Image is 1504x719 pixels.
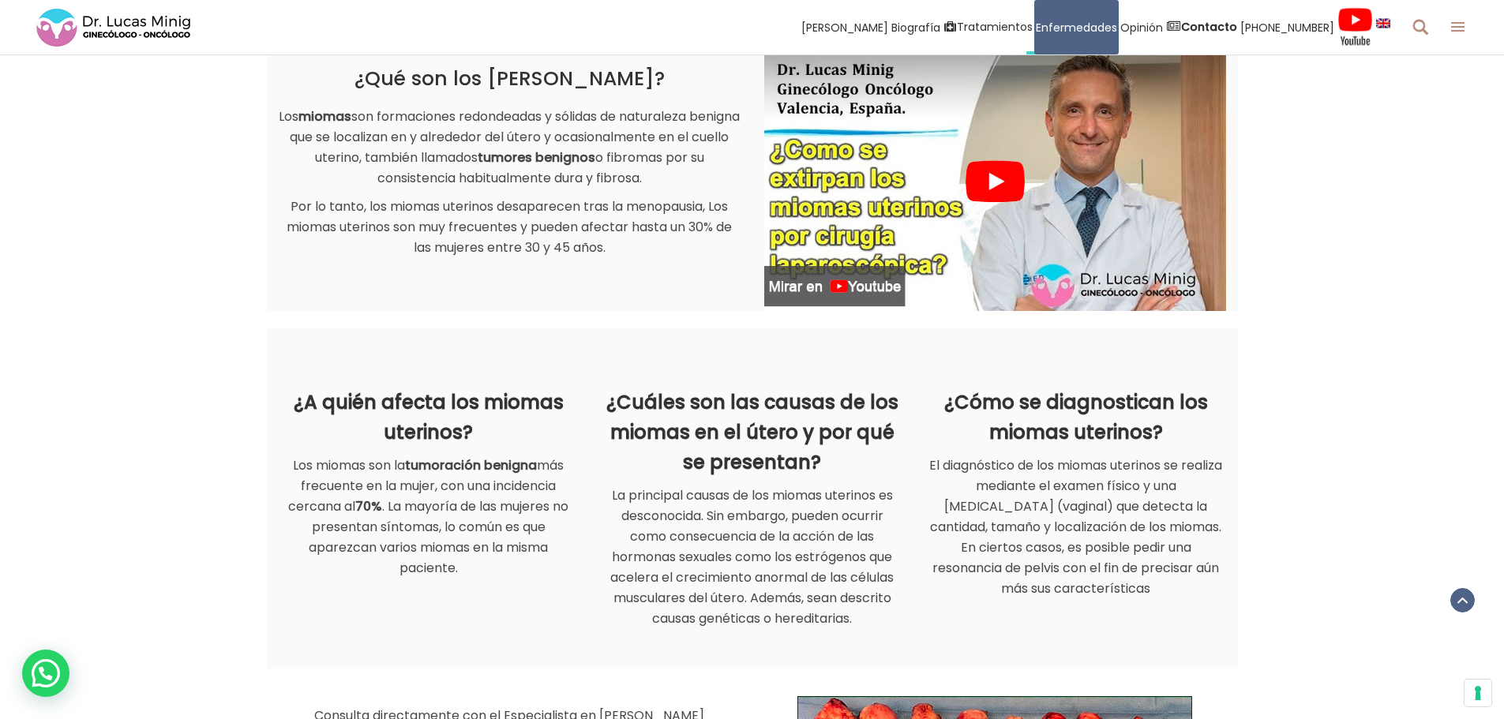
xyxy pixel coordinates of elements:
[1465,680,1491,706] button: Sus preferencias de consentimiento para tecnologías de seguimiento
[1036,18,1117,36] span: Enfermedades
[944,389,1208,445] strong: ¿Cómo se diagnostican los miomas uterinos?
[606,389,898,475] strong: ¿Cuáles son las causas de los miomas en el útero y por qué se presentan?
[279,197,741,258] p: Por lo tanto, los miomas uterinos desaparecen tras la menopausia, Los miomas uterinos son muy fre...
[279,107,741,189] p: Los son formaciones redondeadas y sólidas de naturaleza benigna que se localizan en y alrededor d...
[478,148,595,167] strong: tumores benignos
[1376,18,1390,28] img: language english
[279,455,579,579] p: Los miomas son la más frecuente en la mujer, con una incidencia cercana al . La mayoría de las mu...
[294,389,564,445] strong: ¿A quién afecta los miomas uterinos?
[1120,18,1163,36] span: Opinión
[957,18,1033,36] span: Tratamientos
[801,18,888,36] span: [PERSON_NAME]
[764,51,1226,311] img: Como se extirpan los miomas uterinos por cirugía laparoscópica
[602,485,902,629] p: La principal causas de los miomas uterinos es desconocida. Sin embargo, pueden ocurrir como conse...
[298,107,351,125] strong: miomas
[279,67,741,91] h2: ¿Qué son los [PERSON_NAME]?
[1181,19,1237,35] strong: Contacto
[355,497,382,515] strong: 70%
[405,456,537,474] strong: tumoración benigna
[1337,7,1373,47] img: Videos Youtube Ginecología
[926,455,1226,599] p: El diagnóstico de los miomas uterinos se realiza mediante el examen físico y una [MEDICAL_DATA] (...
[891,18,940,36] span: Biografía
[1240,18,1334,36] span: [PHONE_NUMBER]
